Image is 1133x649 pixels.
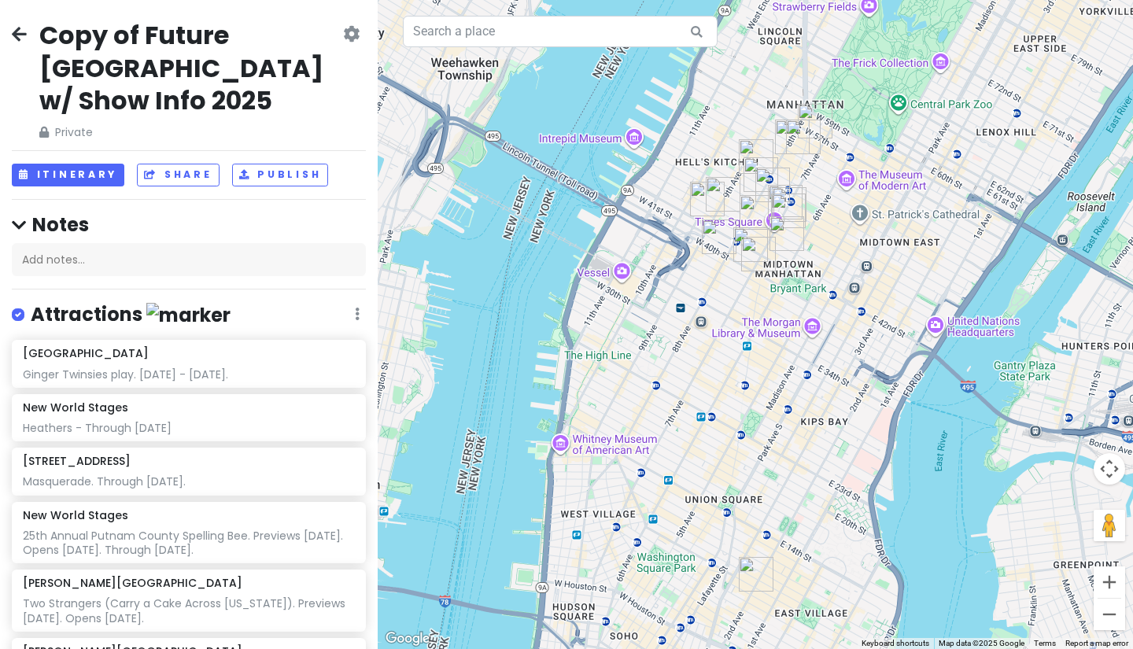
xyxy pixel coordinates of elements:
[137,164,219,186] button: Share
[706,177,740,212] div: The Friki TIki
[862,638,929,649] button: Keyboard shortcuts
[740,195,774,230] div: Broadhurst Theatre
[768,185,803,219] div: Theater District
[23,529,354,557] div: 25th Annual Putnam County Spelling Bee. Previews [DATE]. Opens [DATE]. Through [DATE].
[739,139,773,174] div: New World Stages
[23,400,128,415] h6: New World Stages
[31,302,231,328] h4: Attractions
[775,120,810,154] div: Studio 54
[744,157,778,192] div: Sir Henry’s
[403,16,718,47] input: Search a place
[769,216,804,251] div: The Long Room
[755,168,790,202] div: Longacre Theatre
[23,454,131,468] h6: [STREET_ADDRESS]
[232,164,329,186] button: Publish
[382,629,434,649] img: Google
[690,182,725,216] div: The Purple Tongue Wine Bar
[23,596,354,625] div: Two Strangers (Carry a Cake Across [US_STATE]). Previews [DATE]. Opens [DATE].
[39,124,340,141] span: Private
[771,194,806,228] div: Havana Central Times Square
[23,367,354,382] div: Ginger Twinsies play. [DATE] - [DATE].
[39,19,340,117] h2: Copy of Future [GEOGRAPHIC_DATA] w/ Show Info 2025
[23,346,149,360] h6: [GEOGRAPHIC_DATA]
[1094,599,1125,630] button: Zoom out
[1065,639,1128,647] a: Report a map error
[733,227,768,262] div: Nederlander Theatre
[23,508,128,522] h6: New World Stages
[12,164,124,186] button: Itinerary
[382,629,434,649] a: Open this area in Google Maps (opens a new window)
[786,120,821,154] div: Dear Irving on Broadway
[1094,453,1125,485] button: Map camera controls
[12,212,366,237] h4: Notes
[798,104,832,138] div: 218 W 57th St
[702,219,736,254] div: Dear Irving on Hudson Rooftop Bar
[23,474,354,489] div: Masquerade. Through [DATE].
[1094,566,1125,598] button: Zoom in
[772,187,806,222] div: Palace Theatre
[741,237,776,271] div: The Independent
[739,557,773,592] div: Orpheum Theatre
[1094,510,1125,541] button: Drag Pegman onto the map to open Street View
[23,421,354,435] div: Heathers - Through [DATE]
[1034,639,1056,647] a: Terms (opens in new tab)
[23,576,242,590] h6: [PERSON_NAME][GEOGRAPHIC_DATA]
[12,243,366,276] div: Add notes...
[939,639,1024,647] span: Map data ©2025 Google
[146,303,231,327] img: marker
